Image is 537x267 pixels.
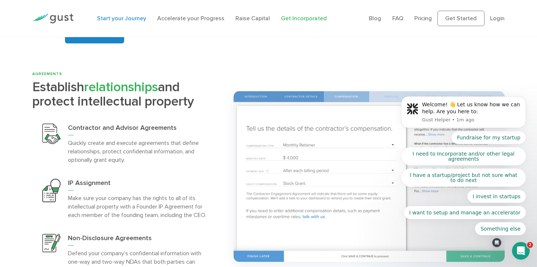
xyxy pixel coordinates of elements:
[68,234,213,246] h3: Non-Disclosure Agreements
[32,80,223,108] h2: Establish and protect intellectual property
[527,242,533,248] span: 2
[234,91,505,261] img: 5 Establish Relationships Wide
[97,15,146,22] a: Start your Journey
[512,242,530,260] iframe: Intercom live chat
[68,179,213,191] h3: IP Assignment
[157,15,224,22] a: Accelerate your Progress
[42,179,61,203] img: Ip Assignment
[32,71,223,77] div: AGREEMENTS
[42,124,61,144] img: Contractor
[84,79,158,95] span: relationships
[281,15,327,22] a: Get Incorporated
[369,15,381,22] a: Blog
[68,194,213,219] p: Make sure your company has the rights to all of its intellectual property with a Founder IP Agree...
[235,15,270,22] a: Raise Capital
[68,139,213,164] p: Quickly create and execute agreements that define relationships, protect confidential information...
[68,124,213,135] h3: Contractor and Advisor Agreements
[42,234,61,253] img: Nda
[32,14,73,24] img: Gust Logo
